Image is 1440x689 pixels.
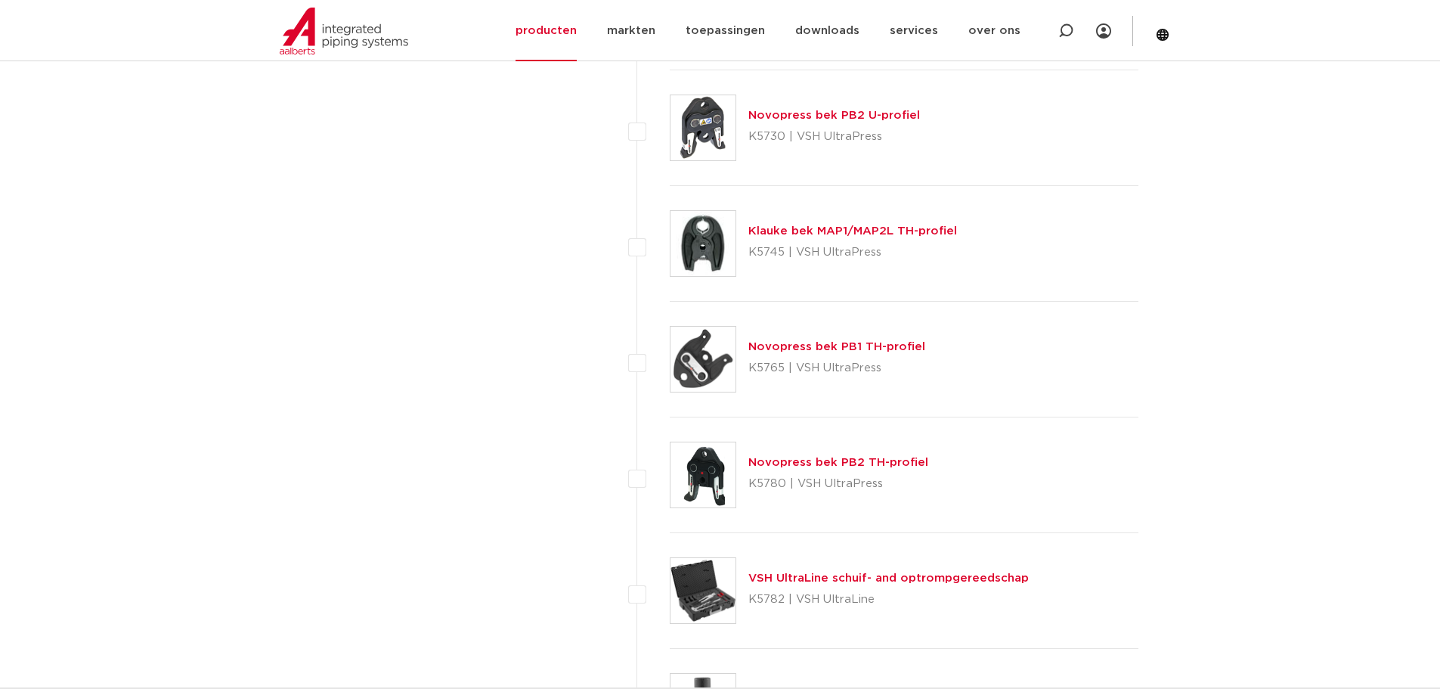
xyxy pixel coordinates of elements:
img: Thumbnail for VSH UltraLine schuif- and optrompgereedschap [670,558,735,623]
a: Novopress bek PB2 TH-profiel [748,457,928,468]
p: K5765 | VSH UltraPress [748,356,925,380]
p: K5745 | VSH UltraPress [748,241,957,265]
a: VSH UltraLine schuif- and optrompgereedschap [748,573,1029,584]
img: Thumbnail for Novopress bek PB2 TH-profiel [670,442,735,507]
a: Novopress bek PB1 TH-profiel [748,341,925,352]
p: K5780 | VSH UltraPress [748,472,928,496]
a: Novopress bek PB2 U-profiel [748,110,920,121]
img: Thumbnail for Klauke bek MAP1/MAP2L TH-profiel [670,211,735,276]
p: K5782 | VSH UltraLine [748,588,1029,612]
a: Klauke bek MAP1/MAP2L TH-profiel [748,225,957,237]
p: K5730 | VSH UltraPress [748,125,920,149]
img: Thumbnail for Novopress bek PB2 U-profiel [670,95,735,160]
img: Thumbnail for Novopress bek PB1 TH-profiel [670,327,735,392]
